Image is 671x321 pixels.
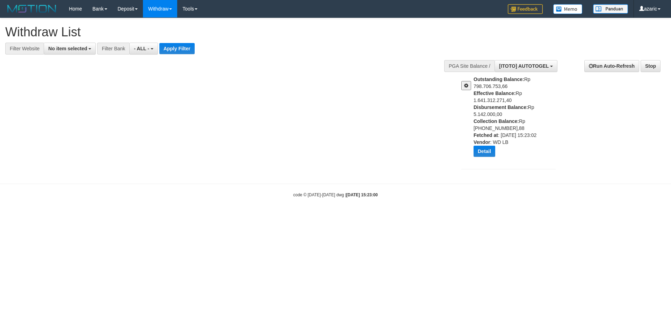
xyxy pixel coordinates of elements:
[474,139,490,145] b: Vendor
[97,43,129,54] div: Filter Bank
[474,118,519,124] b: Collection Balance:
[48,46,87,51] span: No item selected
[553,4,583,14] img: Button%20Memo.svg
[5,43,44,54] div: Filter Website
[474,76,561,162] div: Rp 798.706.753,66 Rp 1.641.312.271,40 Rp 5.142.000,00 Rp [PHONE_NUMBER],88 : [DATE] 15:23:02 : WD LB
[5,25,440,39] h1: Withdraw List
[474,104,528,110] b: Disbursement Balance:
[474,76,524,82] b: Outstanding Balance:
[474,90,516,96] b: Effective Balance:
[584,60,639,72] a: Run Auto-Refresh
[593,4,628,14] img: panduan.png
[474,146,495,157] button: Detail
[129,43,158,54] button: - ALL -
[641,60,661,72] a: Stop
[159,43,195,54] button: Apply Filter
[474,132,498,138] b: Fetched at
[508,4,543,14] img: Feedback.jpg
[293,192,378,197] small: code © [DATE]-[DATE] dwg |
[444,60,495,72] div: PGA Site Balance /
[499,63,549,69] span: [ITOTO] AUTOTOGEL
[134,46,149,51] span: - ALL -
[495,60,557,72] button: [ITOTO] AUTOTOGEL
[44,43,96,54] button: No item selected
[5,3,58,14] img: MOTION_logo.png
[346,192,378,197] strong: [DATE] 15:23:00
